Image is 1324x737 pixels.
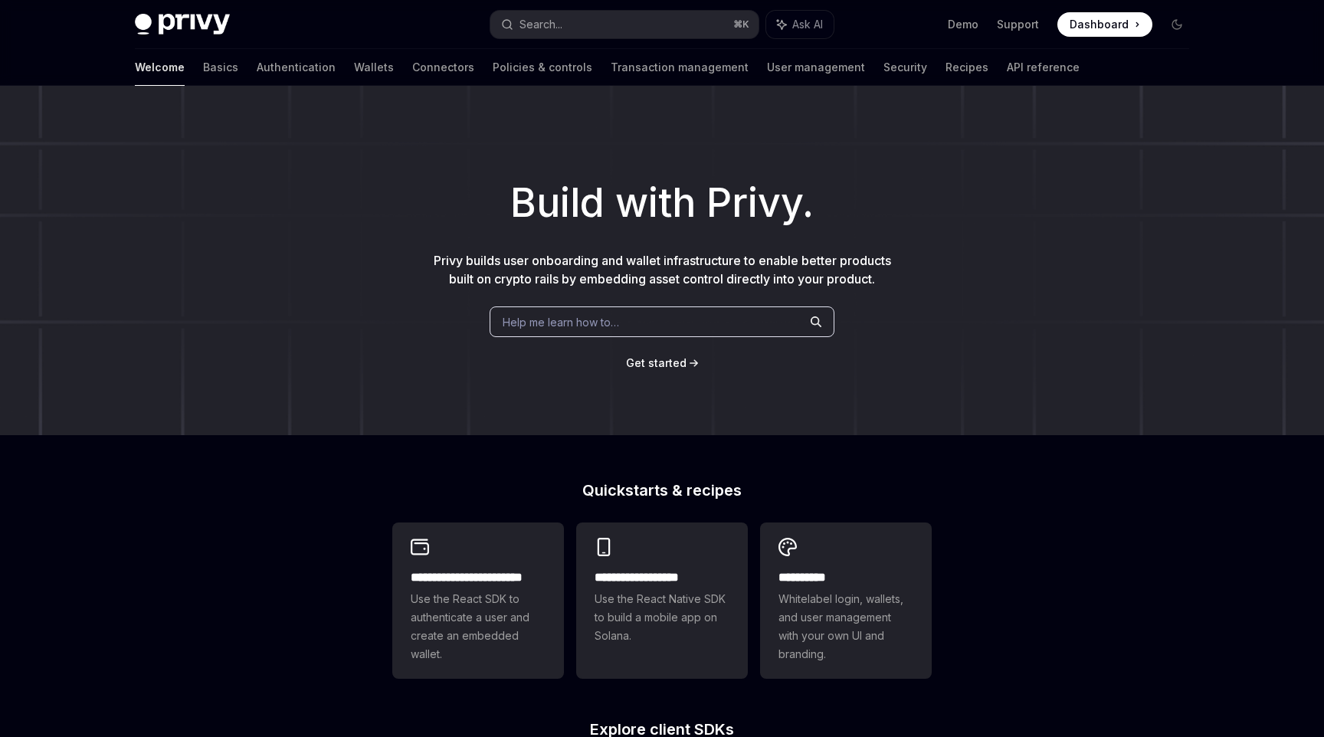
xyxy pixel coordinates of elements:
[760,522,932,679] a: **** *****Whitelabel login, wallets, and user management with your own UI and branding.
[997,17,1039,32] a: Support
[503,314,619,330] span: Help me learn how to…
[519,15,562,34] div: Search...
[778,590,913,663] span: Whitelabel login, wallets, and user management with your own UI and branding.
[1007,49,1080,86] a: API reference
[493,49,592,86] a: Policies & controls
[626,355,687,371] a: Get started
[392,722,932,737] h2: Explore client SDKs
[948,17,978,32] a: Demo
[611,49,749,86] a: Transaction management
[767,49,865,86] a: User management
[945,49,988,86] a: Recipes
[135,14,230,35] img: dark logo
[1165,12,1189,37] button: Toggle dark mode
[626,356,687,369] span: Get started
[25,173,1299,233] h1: Build with Privy.
[792,17,823,32] span: Ask AI
[203,49,238,86] a: Basics
[434,253,891,287] span: Privy builds user onboarding and wallet infrastructure to enable better products built on crypto ...
[490,11,759,38] button: Search...⌘K
[733,18,749,31] span: ⌘ K
[411,590,546,663] span: Use the React SDK to authenticate a user and create an embedded wallet.
[412,49,474,86] a: Connectors
[392,483,932,498] h2: Quickstarts & recipes
[883,49,927,86] a: Security
[595,590,729,645] span: Use the React Native SDK to build a mobile app on Solana.
[1057,12,1152,37] a: Dashboard
[354,49,394,86] a: Wallets
[576,522,748,679] a: **** **** **** ***Use the React Native SDK to build a mobile app on Solana.
[766,11,834,38] button: Ask AI
[135,49,185,86] a: Welcome
[257,49,336,86] a: Authentication
[1070,17,1129,32] span: Dashboard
